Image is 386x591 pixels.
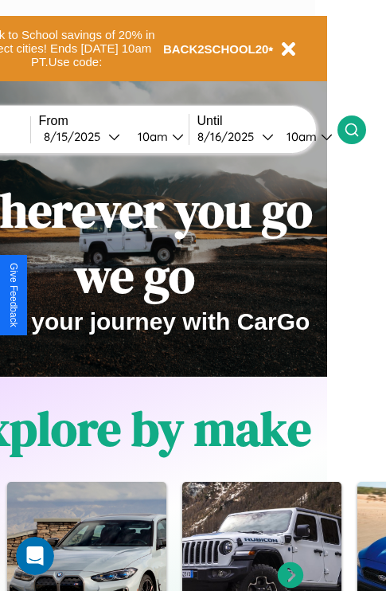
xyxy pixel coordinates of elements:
button: 10am [274,128,337,145]
div: 10am [130,129,172,144]
button: 8/15/2025 [39,128,125,145]
b: BACK2SCHOOL20 [163,42,269,56]
label: Until [197,114,337,128]
iframe: Intercom live chat [16,537,54,575]
label: From [39,114,189,128]
div: 8 / 16 / 2025 [197,129,262,144]
div: Give Feedback [8,263,19,327]
div: 10am [279,129,321,144]
button: 10am [125,128,189,145]
div: 8 / 15 / 2025 [44,129,108,144]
